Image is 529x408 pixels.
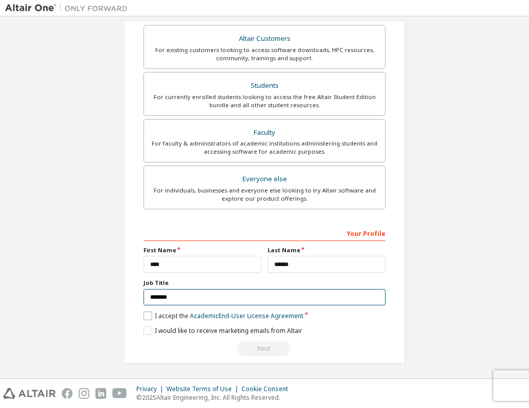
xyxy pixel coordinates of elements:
[136,393,294,402] p: © 2025 Altair Engineering, Inc. All Rights Reserved.
[150,79,379,93] div: Students
[150,32,379,46] div: Altair Customers
[5,3,133,13] img: Altair One
[95,388,106,399] img: linkedin.svg
[112,388,127,399] img: youtube.svg
[143,341,386,356] div: Read and acccept EULA to continue
[143,279,386,287] label: Job Title
[268,246,386,254] label: Last Name
[166,385,242,393] div: Website Terms of Use
[150,186,379,203] div: For individuals, businesses and everyone else looking to try Altair software and explore our prod...
[62,388,73,399] img: facebook.svg
[143,225,386,241] div: Your Profile
[136,385,166,393] div: Privacy
[3,388,56,399] img: altair_logo.svg
[143,311,303,320] label: I accept the
[150,46,379,62] div: For existing customers looking to access software downloads, HPC resources, community, trainings ...
[150,126,379,140] div: Faculty
[143,326,302,335] label: I would like to receive marketing emails from Altair
[150,172,379,186] div: Everyone else
[190,311,303,320] a: Academic End-User License Agreement
[150,93,379,109] div: For currently enrolled students looking to access the free Altair Student Edition bundle and all ...
[79,388,89,399] img: instagram.svg
[143,246,261,254] label: First Name
[242,385,294,393] div: Cookie Consent
[150,139,379,156] div: For faculty & administrators of academic institutions administering students and accessing softwa...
